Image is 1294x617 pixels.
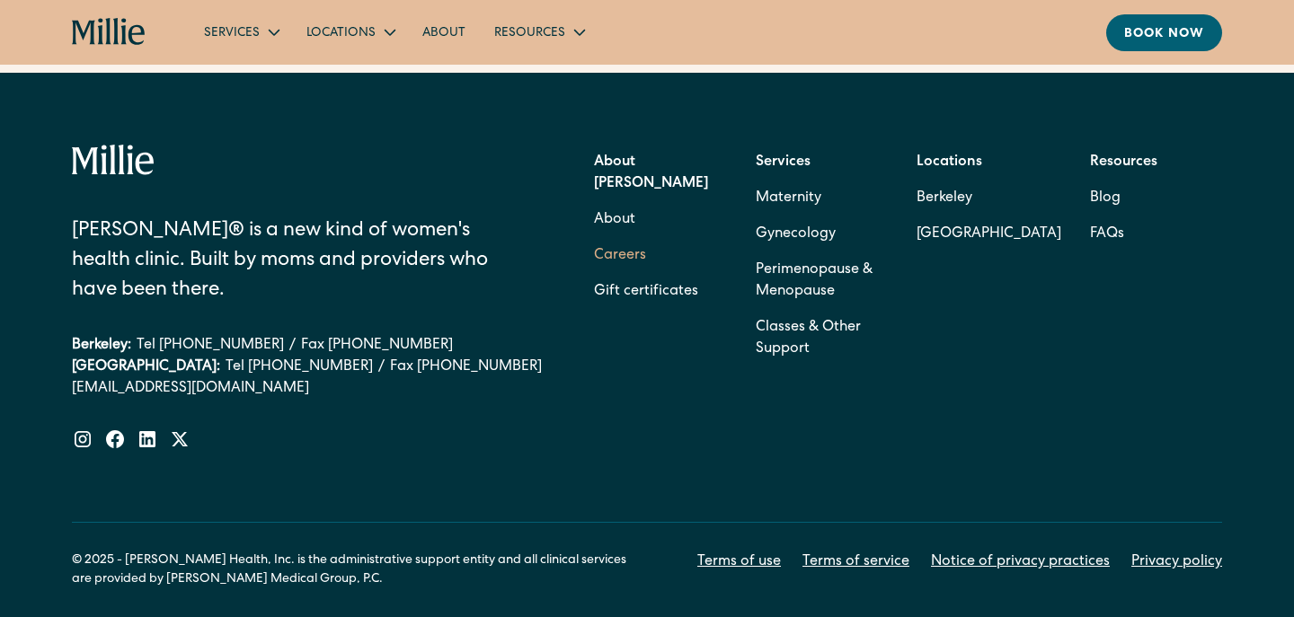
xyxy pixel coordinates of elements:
strong: Locations [917,155,982,170]
div: [GEOGRAPHIC_DATA]: [72,357,220,378]
div: Resources [494,24,565,43]
a: Terms of service [802,551,909,573]
a: Fax [PHONE_NUMBER] [301,335,453,357]
div: Locations [292,17,408,47]
a: About [594,202,635,238]
div: / [289,335,296,357]
strong: Services [756,155,811,170]
a: Maternity [756,181,821,216]
div: [PERSON_NAME]® is a new kind of women's health clinic. Built by moms and providers who have been ... [72,217,495,306]
a: Notice of privacy practices [931,551,1110,573]
a: [GEOGRAPHIC_DATA] [917,216,1061,252]
a: Berkeley [917,181,1061,216]
a: Gynecology [756,216,836,252]
div: Services [204,24,260,43]
div: Berkeley: [72,335,131,357]
div: Book now [1124,25,1204,44]
div: Resources [480,17,598,47]
a: Blog [1090,181,1121,216]
div: Services [190,17,292,47]
a: Careers [594,238,646,274]
a: About [408,17,480,47]
strong: About [PERSON_NAME] [594,155,708,191]
a: home [72,18,146,47]
a: Privacy policy [1131,551,1222,573]
a: [EMAIL_ADDRESS][DOMAIN_NAME] [72,378,543,400]
a: Tel [PHONE_NUMBER] [137,335,284,357]
div: © 2025 - [PERSON_NAME] Health, Inc. is the administrative support entity and all clinical service... [72,551,647,589]
a: Classes & Other Support [756,310,888,367]
a: Fax [PHONE_NUMBER] [390,357,542,378]
a: Gift certificates [594,274,698,310]
a: Book now [1106,14,1222,51]
a: Terms of use [697,551,781,573]
strong: Resources [1090,155,1157,170]
a: Perimenopause & Menopause [756,252,888,310]
div: Locations [306,24,376,43]
div: / [378,357,385,378]
a: FAQs [1090,216,1124,252]
a: Tel [PHONE_NUMBER] [226,357,373,378]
